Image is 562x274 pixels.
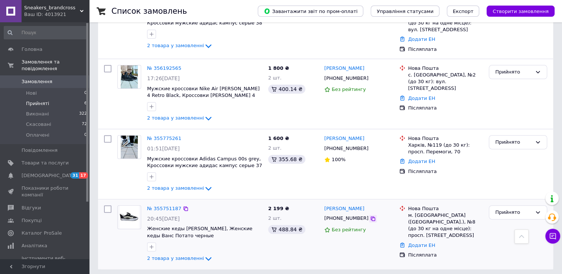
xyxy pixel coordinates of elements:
[268,65,289,71] span: 1 800 ₴
[147,255,204,261] span: 2 товара у замовленні
[4,26,88,39] input: Пошук
[22,147,58,154] span: Повідомлення
[408,65,483,72] div: Нова Пошта
[71,172,79,179] span: 31
[147,185,204,191] span: 2 товара у замовленні
[22,185,69,198] span: Показники роботи компанії
[84,132,87,138] span: 0
[268,155,305,164] div: 355.68 ₴
[22,160,69,166] span: Товари та послуги
[324,205,364,212] a: [PERSON_NAME]
[487,6,555,17] button: Створити замовлення
[26,100,49,107] span: Прийняті
[26,111,49,117] span: Виконані
[408,135,483,142] div: Нова Пошта
[258,6,363,17] button: Завантажити звіт по пром-оплаті
[117,65,141,89] a: Фото товару
[22,78,52,85] span: Замовлення
[147,255,213,261] a: 2 товара у замовленні
[332,87,366,92] span: Без рейтингу
[22,242,47,249] span: Аналітика
[79,111,87,117] span: 322
[147,226,253,238] a: Женские кеды [PERSON_NAME], Женские кеды Ванс Потато черные
[24,11,89,18] div: Ваш ID: 4013921
[447,6,480,17] button: Експорт
[117,205,141,229] a: Фото товару
[495,209,532,216] div: Прийнято
[22,59,89,72] span: Замовлення та повідомлення
[24,4,80,11] span: Sneakers_brandcross
[121,136,138,159] img: Фото товару
[117,135,141,159] a: Фото товару
[408,142,483,155] div: Харків, №119 (до 30 кг): просп. Перемоги, 70
[323,213,370,223] div: [PHONE_NUMBER]
[408,72,483,92] div: с. [GEOGRAPHIC_DATA], №2 (до 30 кг): вул. [STREET_ADDRESS]
[408,36,435,42] a: Додати ЕН
[268,206,289,211] span: 2 199 ₴
[332,227,366,232] span: Без рейтингу
[268,75,282,81] span: 2 шт.
[324,135,364,142] a: [PERSON_NAME]
[147,115,204,121] span: 2 товара у замовленні
[22,255,69,268] span: Інструменти веб-майстра та SEO
[377,9,433,14] span: Управління статусами
[147,216,180,222] span: 20:45[DATE]
[147,43,204,49] span: 2 товара у замовленні
[408,159,435,164] a: Додати ЕН
[120,206,139,229] img: Фото товару
[479,8,555,14] a: Створити замовлення
[324,65,364,72] a: [PERSON_NAME]
[84,90,87,97] span: 0
[268,145,282,151] span: 2 шт.
[408,205,483,212] div: Нова Пошта
[84,100,87,107] span: 6
[453,9,474,14] span: Експорт
[22,217,42,224] span: Покупці
[22,172,77,179] span: [DEMOGRAPHIC_DATA]
[22,230,62,237] span: Каталог ProSale
[121,65,138,88] img: Фото товару
[408,95,435,101] a: Додати ЕН
[147,156,262,169] a: Мужские кроссовки Adidas Campus 00s grey, Кроссовки мужские адидас кампус серые 37
[495,68,532,76] div: Прийнято
[332,157,345,162] span: 100%
[147,206,181,211] a: № 355751187
[147,65,181,71] a: № 356192565
[147,146,180,151] span: 01:51[DATE]
[79,172,88,179] span: 17
[408,252,483,258] div: Післяплата
[268,85,305,94] div: 400.14 ₴
[22,46,42,53] span: Головна
[268,215,282,221] span: 2 шт.
[408,46,483,53] div: Післяплата
[82,121,87,128] span: 72
[147,43,213,48] a: 2 товара у замовленні
[147,86,260,105] a: Мужские кроссовки Nike Air [PERSON_NAME] 4 Retro Black, Кроссовки [PERSON_NAME] 4 Ретро черные 38
[371,6,439,17] button: Управління статусами
[26,90,37,97] span: Нові
[323,74,370,83] div: [PHONE_NUMBER]
[26,132,49,138] span: Оплачені
[268,136,289,141] span: 1 600 ₴
[147,75,180,81] span: 17:26[DATE]
[22,205,41,211] span: Відгуки
[408,105,483,111] div: Післяплата
[147,136,181,141] a: № 355775261
[545,229,560,244] button: Чат з покупцем
[495,138,532,146] div: Прийнято
[264,8,357,14] span: Завантажити звіт по пром-оплаті
[26,121,51,128] span: Скасовані
[323,144,370,153] div: [PHONE_NUMBER]
[111,7,187,16] h1: Список замовлень
[147,115,213,121] a: 2 товара у замовленні
[408,242,435,248] a: Додати ЕН
[268,225,305,234] div: 488.84 ₴
[408,168,483,175] div: Післяплата
[493,9,549,14] span: Створити замовлення
[408,212,483,239] div: м. [GEOGRAPHIC_DATA] ([GEOGRAPHIC_DATA].), №8 (до 30 кг на одне місце): просп. [STREET_ADDRESS]
[147,185,213,191] a: 2 товара у замовленні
